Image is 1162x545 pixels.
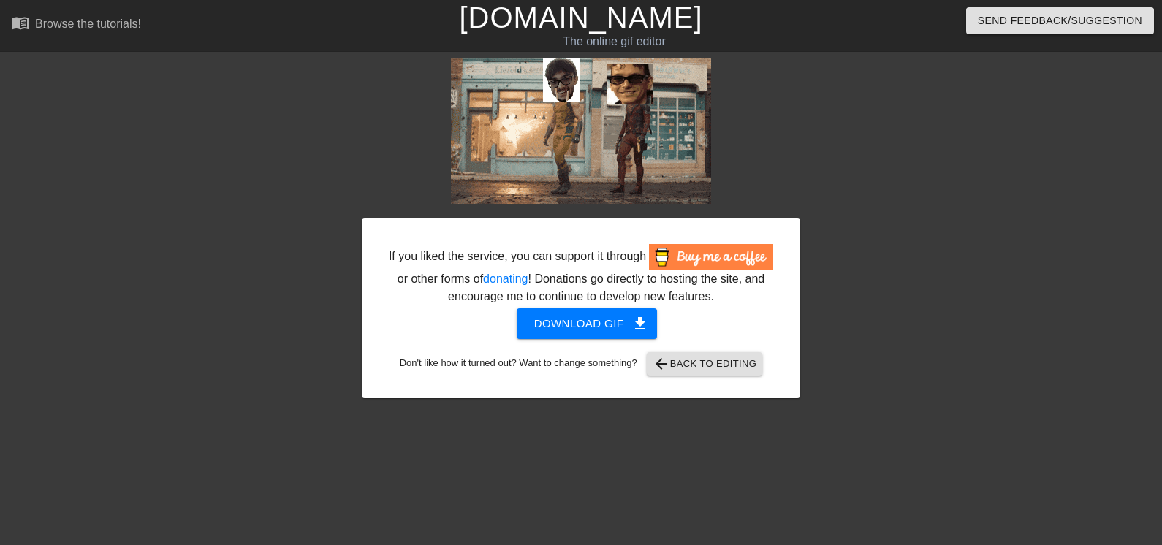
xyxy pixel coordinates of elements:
div: Don't like how it turned out? Want to change something? [384,352,778,376]
span: Send Feedback/Suggestion [978,12,1142,30]
img: Buy Me A Coffee [649,244,773,270]
a: donating [483,272,528,285]
button: Back to Editing [647,352,763,376]
span: Back to Editing [653,355,757,373]
button: Send Feedback/Suggestion [966,7,1154,34]
span: arrow_back [653,355,670,373]
button: Download gif [517,308,658,339]
a: Browse the tutorials! [12,14,141,37]
div: If you liked the service, you can support it through or other forms of ! Donations go directly to... [387,244,775,305]
span: menu_book [12,14,29,31]
img: zYnwFw8n.gif [451,58,711,204]
span: get_app [631,315,649,332]
div: Browse the tutorials! [35,18,141,30]
div: The online gif editor [395,33,834,50]
a: Download gif [505,316,658,329]
a: [DOMAIN_NAME] [459,1,702,34]
span: Download gif [534,314,640,333]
